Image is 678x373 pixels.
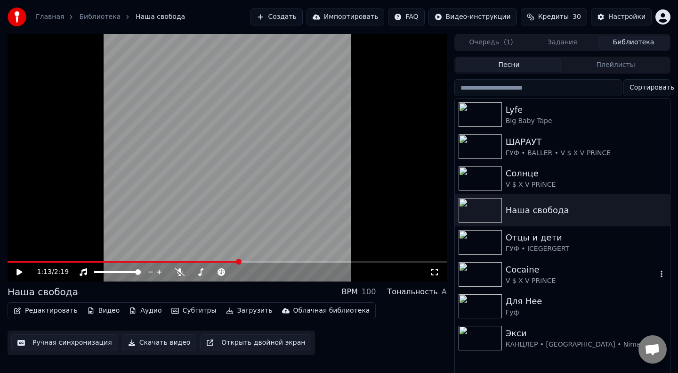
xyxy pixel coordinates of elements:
[506,340,666,349] div: КАНЦЛЕР • [GEOGRAPHIC_DATA] • Niman • [GEOGRAPHIC_DATA]
[506,149,666,158] div: ГУФ • BALLER • V $ X V PRiNCE
[506,180,666,190] div: V $ X V PRiNCE
[598,36,669,50] button: Библиотека
[36,12,185,22] nav: breadcrumb
[456,36,527,50] button: Очередь
[506,135,666,149] div: ШАРАУТ
[293,306,370,315] div: Облачная библиотека
[37,267,52,277] span: 1:13
[506,244,666,254] div: ГУФ • ICEGERGERT
[11,334,118,351] button: Ручная синхронизация
[506,167,666,180] div: Солнце
[608,12,646,22] div: Настройки
[506,276,657,286] div: V $ X V PRiNCE
[54,267,69,277] span: 2:19
[168,304,220,317] button: Субтитры
[442,286,447,298] div: A
[504,38,513,47] span: ( 1 )
[456,58,563,72] button: Песни
[388,8,424,25] button: FAQ
[36,12,64,22] a: Главная
[527,36,598,50] button: Задания
[506,327,666,340] div: Экси
[83,304,124,317] button: Видео
[10,304,81,317] button: Редактировать
[506,295,666,308] div: Для Нее
[362,286,376,298] div: 100
[521,8,587,25] button: Кредиты30
[506,231,666,244] div: Отцы и дети
[250,8,302,25] button: Создать
[591,8,652,25] button: Настройки
[562,58,669,72] button: Плейлисты
[506,263,657,276] div: Cocaine
[538,12,569,22] span: Кредиты
[136,12,185,22] span: Наша свобода
[200,334,311,351] button: Открыть двойной экран
[79,12,121,22] a: Библиотека
[506,308,666,317] div: Гуф
[630,83,674,92] span: Сортировать
[307,8,385,25] button: Импортировать
[8,8,26,26] img: youka
[506,116,666,126] div: Big Baby Tape
[37,267,60,277] div: /
[341,286,357,298] div: BPM
[506,204,666,217] div: Наша свобода
[8,285,78,298] div: Наша свобода
[222,304,276,317] button: Загрузить
[428,8,517,25] button: Видео-инструкции
[122,334,197,351] button: Скачать видео
[387,286,437,298] div: Тональность
[506,103,666,116] div: Lyfe
[638,335,667,364] div: Открытый чат
[573,12,581,22] span: 30
[125,304,165,317] button: Аудио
